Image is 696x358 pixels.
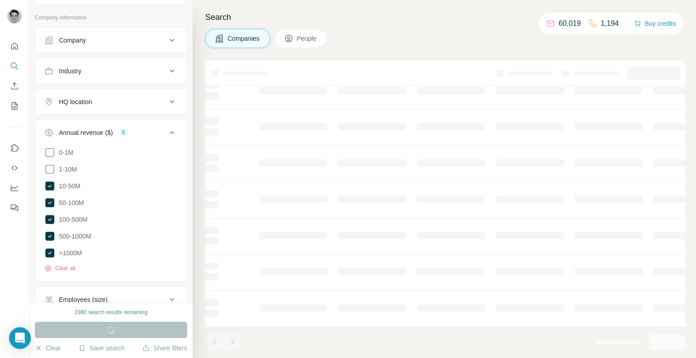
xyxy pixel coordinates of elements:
[559,18,581,29] p: 60,019
[601,18,619,29] p: 1,194
[35,14,187,22] p: Company information
[7,58,22,74] button: Search
[7,160,22,176] button: Use Surfe API
[7,200,22,216] button: Feedback
[78,344,125,353] button: Save search
[35,122,187,147] button: Annual revenue ($)5
[35,60,187,82] button: Industry
[59,97,92,106] div: HQ location
[142,344,187,353] button: Share filters
[55,181,80,191] span: 10-50M
[55,248,82,258] span: >1000M
[59,128,113,137] div: Annual revenue ($)
[7,180,22,196] button: Dashboard
[634,17,676,30] button: Buy credits
[55,215,87,224] span: 100-500M
[55,198,84,207] span: 50-100M
[7,78,22,94] button: Enrich CSV
[35,91,187,113] button: HQ location
[59,67,82,76] div: Industry
[75,308,148,316] div: 1980 search results remaining
[55,232,91,241] span: 500-1000M
[205,11,685,24] h4: Search
[9,327,31,349] div: Open Intercom Messenger
[7,9,22,24] img: Avatar
[59,295,107,304] div: Employees (size)
[297,34,318,43] span: People
[7,98,22,114] button: My lists
[35,344,61,353] button: Clear
[59,36,86,45] div: Company
[35,289,187,310] button: Employees (size)
[7,140,22,156] button: Use Surfe on LinkedIn
[55,148,73,157] span: 0-1M
[44,264,75,272] button: Clear all
[7,38,22,54] button: Quick start
[227,34,261,43] span: Companies
[118,129,129,137] div: 5
[35,29,187,51] button: Company
[55,165,77,174] span: 1-10M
